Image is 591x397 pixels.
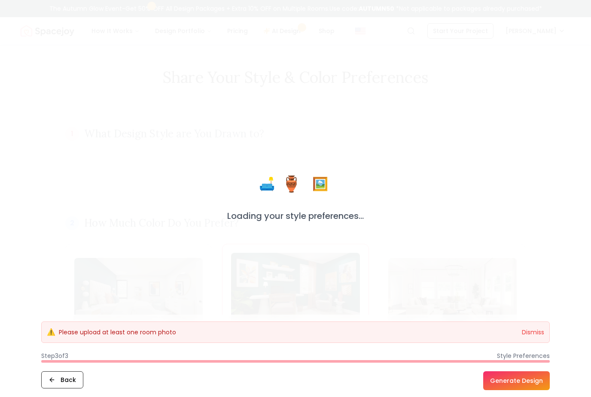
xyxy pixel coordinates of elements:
[497,352,550,360] span: Style Preferences
[41,371,83,388] button: Back
[47,327,55,337] span: ⚠️
[59,328,176,336] p: Please upload at least one room photo
[282,176,301,193] span: 🏺
[483,371,550,390] button: Generate Design
[259,170,275,186] span: 🛋️
[41,352,68,360] span: Step 3 of 3
[522,328,544,336] button: Dismiss
[309,173,331,195] span: 🖼️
